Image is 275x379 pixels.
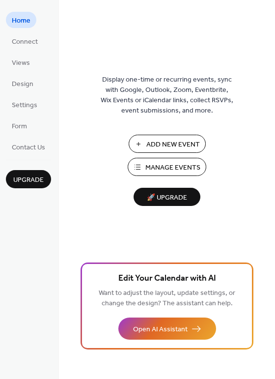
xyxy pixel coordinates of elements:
span: Home [12,16,30,26]
span: 🚀 Upgrade [139,191,194,204]
a: Contact Us [6,139,51,155]
a: Settings [6,96,43,113]
span: Contact Us [12,143,45,153]
button: Add New Event [129,135,206,153]
button: 🚀 Upgrade [134,188,200,206]
span: Open AI Assistant [133,324,188,335]
span: Design [12,79,33,89]
span: Form [12,121,27,132]
span: Edit Your Calendar with AI [118,272,216,286]
a: Views [6,54,36,70]
span: Add New Event [146,140,200,150]
button: Open AI Assistant [118,318,216,340]
span: Settings [12,100,37,111]
a: Connect [6,33,44,49]
button: Manage Events [128,158,206,176]
a: Form [6,117,33,134]
span: Display one-time or recurring events, sync with Google, Outlook, Zoom, Eventbrite, Wix Events or ... [101,75,233,116]
span: Want to adjust the layout, update settings, or change the design? The assistant can help. [99,287,235,310]
span: Connect [12,37,38,47]
span: Views [12,58,30,68]
a: Home [6,12,36,28]
a: Design [6,75,39,91]
span: Manage Events [145,163,200,173]
button: Upgrade [6,170,51,188]
span: Upgrade [13,175,44,185]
